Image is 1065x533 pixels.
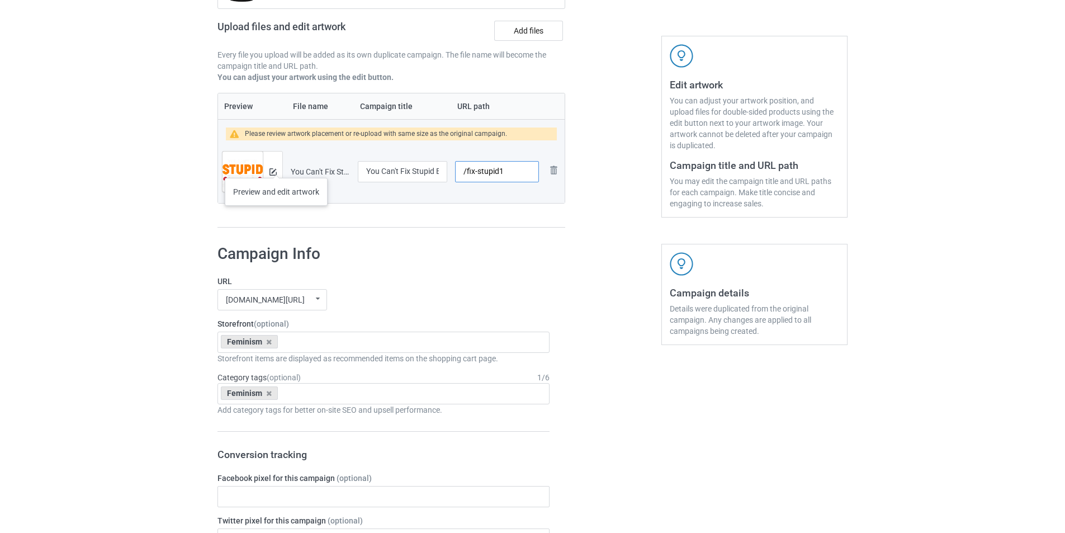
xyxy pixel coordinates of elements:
[670,78,839,91] h3: Edit artwork
[217,318,550,329] label: Storefront
[287,93,354,119] th: File name
[226,296,305,304] div: [DOMAIN_NAME][URL]
[225,178,328,206] div: Preview and edit artwork
[221,335,278,348] div: Feminism
[451,93,543,119] th: URL path
[670,252,693,276] img: svg+xml;base64,PD94bWwgdmVyc2lvbj0iMS4wIiBlbmNvZGluZz0iVVRGLTgiPz4KPHN2ZyB3aWR0aD0iNDJweCIgaGVpZ2...
[217,49,565,72] p: Every file you upload will be added as its own duplicate campaign. The file name will become the ...
[217,372,301,383] label: Category tags
[217,73,394,82] b: You can adjust your artwork using the edit button.
[221,386,278,400] div: Feminism
[245,128,507,140] div: Please review artwork placement or re-upload with same size as the original campaign.
[670,176,839,209] div: You may edit the campaign title and URL paths for each campaign. Make title concise and engaging ...
[217,21,426,41] h2: Upload files and edit artwork
[670,286,839,299] h3: Campaign details
[494,21,563,41] label: Add files
[291,166,350,177] div: You Can't Fix Stupid But The Hats Sure Make It Easy Identify T-Shirt.png
[217,353,550,364] div: Storefront items are displayed as recommended items on the shopping cart page.
[217,404,550,416] div: Add category tags for better on-site SEO and upsell performance.
[217,448,550,461] h3: Conversion tracking
[670,303,839,337] div: Details were duplicated from the original campaign. Any changes are applied to all campaigns bein...
[230,130,245,138] img: warning
[354,93,451,119] th: Campaign title
[218,93,287,119] th: Preview
[217,473,550,484] label: Facebook pixel for this campaign
[670,95,839,151] div: You can adjust your artwork position, and upload files for double-sided products using the edit b...
[547,163,560,177] img: svg+xml;base64,PD94bWwgdmVyc2lvbj0iMS4wIiBlbmNvZGluZz0iVVRGLTgiPz4KPHN2ZyB3aWR0aD0iMjhweCIgaGVpZ2...
[223,152,263,200] img: original.png
[217,244,550,264] h1: Campaign Info
[670,44,693,68] img: svg+xml;base64,PD94bWwgdmVyc2lvbj0iMS4wIiBlbmNvZGluZz0iVVRGLTgiPz4KPHN2ZyB3aWR0aD0iNDJweCIgaGVpZ2...
[670,159,839,172] h3: Campaign title and URL path
[217,276,550,287] label: URL
[328,516,363,525] span: (optional)
[269,168,277,176] img: svg+xml;base64,PD94bWwgdmVyc2lvbj0iMS4wIiBlbmNvZGluZz0iVVRGLTgiPz4KPHN2ZyB3aWR0aD0iMTRweCIgaGVpZ2...
[254,319,289,328] span: (optional)
[537,372,550,383] div: 1 / 6
[337,474,372,483] span: (optional)
[217,515,550,526] label: Twitter pixel for this campaign
[267,373,301,382] span: (optional)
